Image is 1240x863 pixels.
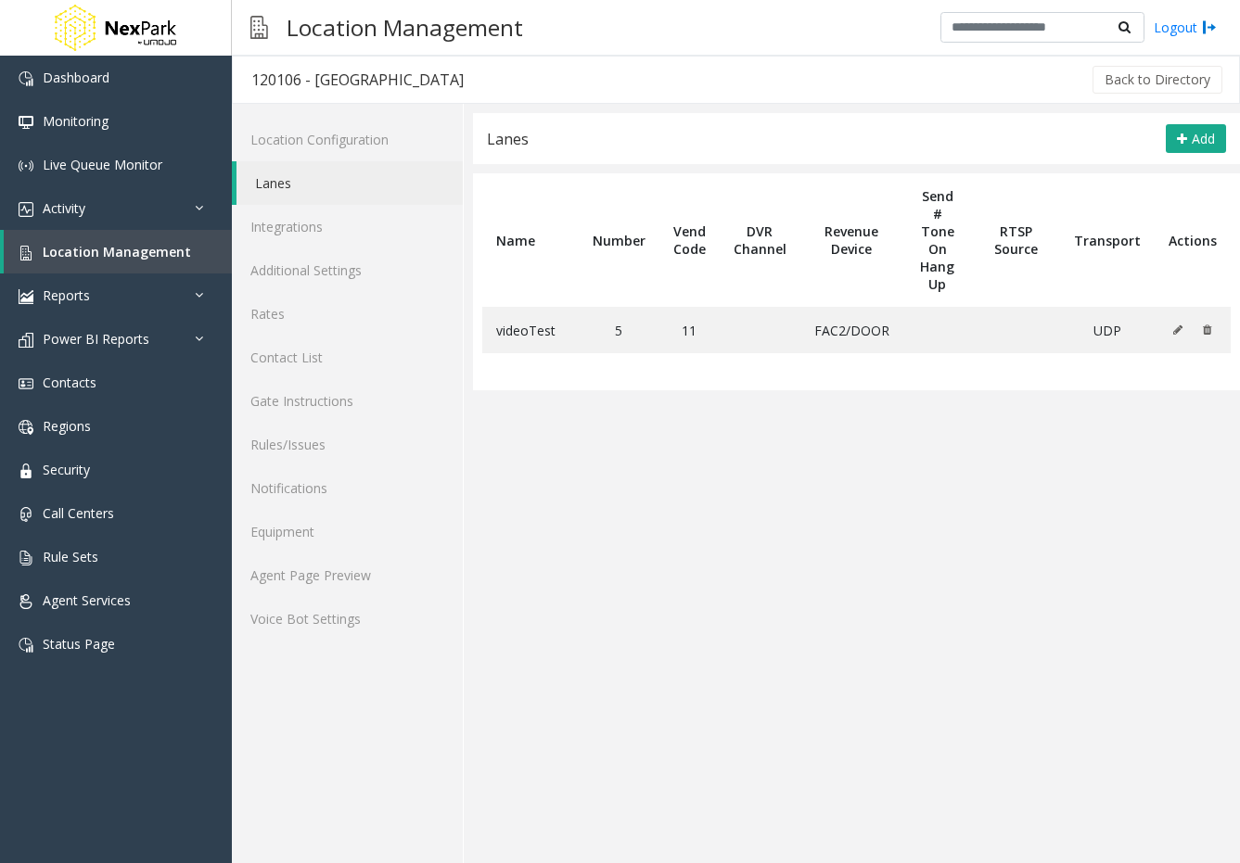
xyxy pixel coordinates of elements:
[43,156,162,173] span: Live Queue Monitor
[19,463,33,478] img: 'icon'
[43,504,114,522] span: Call Centers
[659,173,720,307] th: Vend Code
[43,374,96,391] span: Contacts
[19,420,33,435] img: 'icon'
[43,591,131,609] span: Agent Services
[232,379,463,423] a: Gate Instructions
[43,635,115,653] span: Status Page
[19,115,33,130] img: 'icon'
[800,173,903,307] th: Revenue Device
[19,376,33,391] img: 'icon'
[43,417,91,435] span: Regions
[236,161,463,205] a: Lanes
[43,286,90,304] span: Reports
[19,71,33,86] img: 'icon'
[1192,130,1215,147] span: Add
[19,594,33,609] img: 'icon'
[19,202,33,217] img: 'icon'
[19,638,33,653] img: 'icon'
[43,112,109,130] span: Monitoring
[43,461,90,478] span: Security
[277,5,532,50] h3: Location Management
[232,205,463,248] a: Integrations
[1202,18,1217,37] img: logout
[43,548,98,565] span: Rule Sets
[232,248,463,292] a: Additional Settings
[1166,124,1226,154] button: Add
[232,423,463,466] a: Rules/Issues
[4,230,232,273] a: Location Management
[43,199,85,217] span: Activity
[579,307,659,353] td: 5
[972,173,1060,307] th: RTSP Source
[43,69,109,86] span: Dashboard
[251,68,464,92] div: 120106 - [GEOGRAPHIC_DATA]
[720,173,800,307] th: DVR Channel
[579,173,659,307] th: Number
[19,507,33,522] img: 'icon'
[232,510,463,553] a: Equipment
[19,551,33,565] img: 'icon'
[232,292,463,336] a: Rates
[1060,307,1155,353] td: UDP
[43,330,149,348] span: Power BI Reports
[19,333,33,348] img: 'icon'
[232,466,463,510] a: Notifications
[659,307,720,353] td: 11
[1155,173,1231,307] th: Actions
[250,5,268,50] img: pageIcon
[800,307,903,353] td: FAC2/DOOR
[487,127,529,151] div: Lanes
[903,173,973,307] th: Send # Tone On Hang Up
[43,243,191,260] span: Location Management
[19,289,33,304] img: 'icon'
[232,118,463,161] a: Location Configuration
[1060,173,1155,307] th: Transport
[19,246,33,260] img: 'icon'
[19,159,33,173] img: 'icon'
[232,553,463,597] a: Agent Page Preview
[1154,18,1217,37] a: Logout
[232,597,463,641] a: Voice Bot Settings
[496,322,556,339] span: videoTest
[232,336,463,379] a: Contact List
[482,173,579,307] th: Name
[1093,66,1222,94] button: Back to Directory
